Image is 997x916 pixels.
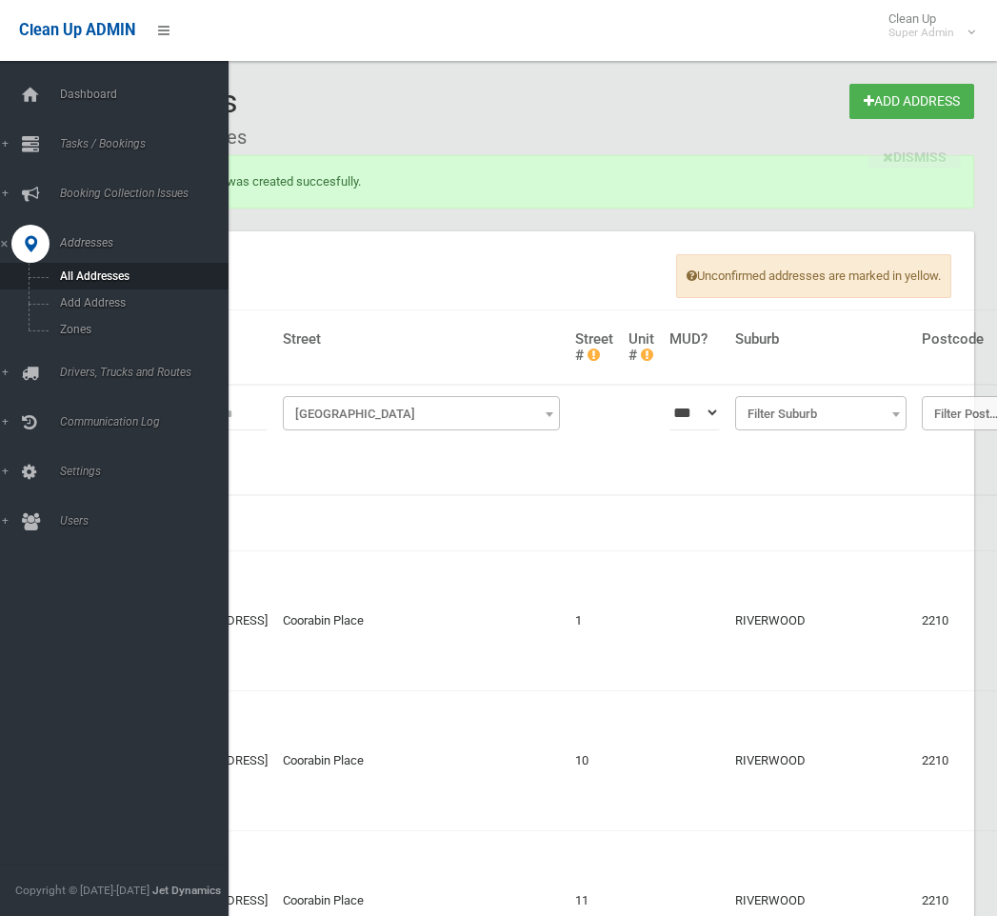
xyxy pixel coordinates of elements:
[275,551,568,691] td: Coorabin Place
[152,884,221,897] strong: Jet Dynamics
[849,84,974,119] a: Add Address
[19,21,135,39] span: Clean Up ADMIN
[54,296,229,309] span: Add Address
[568,551,621,691] td: 1
[54,323,229,336] span: Zones
[283,396,560,430] span: Filter Street
[669,331,720,348] h4: MUD?
[54,514,245,528] span: Users
[728,551,914,691] td: RIVERWOOD
[15,884,150,897] span: Copyright © [DATE]-[DATE]
[728,691,914,831] td: RIVERWOOD
[735,331,907,348] h4: Suburb
[628,331,654,363] h4: Unit #
[275,691,568,831] td: Coorabin Place
[54,137,245,150] span: Tasks / Bookings
[283,331,560,348] h4: Street
[740,401,902,428] span: Filter Suburb
[54,366,245,379] span: Drivers, Trucks and Routes
[735,396,907,430] span: Filter Suburb
[288,401,555,428] span: Filter Street
[114,170,940,193] li: [STREET_ADDRESS] was created succesfully.
[54,415,245,428] span: Communication Log
[54,187,245,200] span: Booking Collection Issues
[868,145,961,169] a: close
[54,236,245,249] span: Addresses
[54,269,229,283] span: All Addresses
[676,254,951,298] span: Unconfirmed addresses are marked in yellow.
[888,26,954,40] small: Super Admin
[568,691,621,831] td: 10
[54,465,245,478] span: Settings
[54,88,245,101] span: Dashboard
[879,11,973,40] span: Clean Up
[575,331,613,363] h4: Street #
